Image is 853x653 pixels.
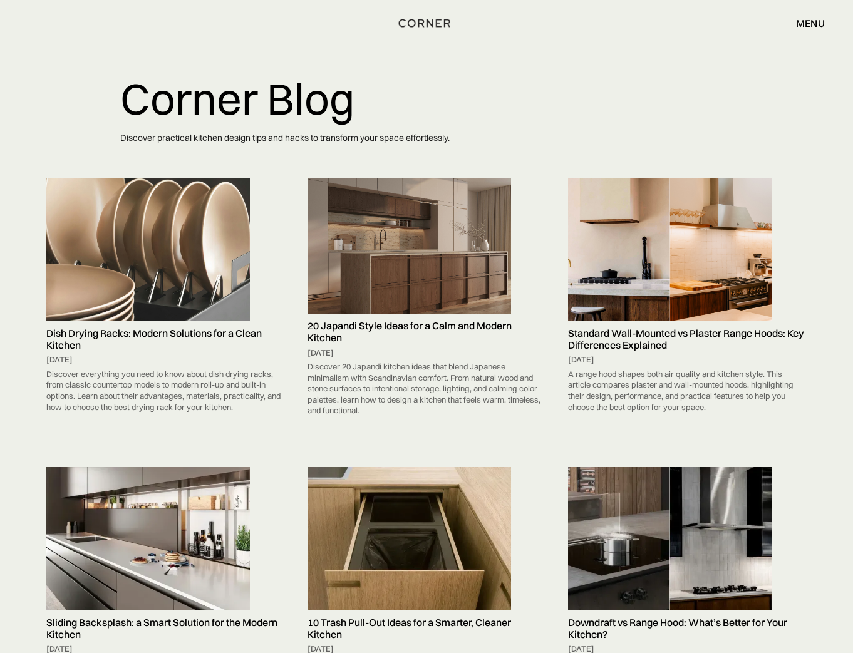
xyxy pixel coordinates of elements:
a: home [378,15,475,31]
h5: Sliding Backsplash: a Smart Solution for the Modern Kitchen [46,617,285,640]
h5: Dish Drying Racks: Modern Solutions for a Clean Kitchen [46,327,285,351]
h5: 20 Japandi Style Ideas for a Calm and Modern Kitchen [308,320,546,344]
a: Standard Wall-Mounted vs Plaster Range Hoods: Key Differences Explained[DATE]A range hood shapes ... [562,178,813,416]
div: [DATE] [46,354,285,366]
a: 20 Japandi Style Ideas for a Calm and Modern Kitchen[DATE]Discover 20 Japandi kitchen ideas that ... [301,178,552,419]
div: menu [783,13,825,34]
h1: Corner Blog [120,75,733,123]
h5: 10 Trash Pull-Out Ideas for a Smarter, Cleaner Kitchen [308,617,546,640]
div: [DATE] [308,347,546,359]
div: [DATE] [568,354,807,366]
div: A range hood shapes both air quality and kitchen style. This article compares plaster and wall-mo... [568,366,807,416]
h5: Standard Wall-Mounted vs Plaster Range Hoods: Key Differences Explained [568,327,807,351]
a: Dish Drying Racks: Modern Solutions for a Clean Kitchen[DATE]Discover everything you need to know... [40,178,291,416]
div: menu [796,18,825,28]
div: Discover everything you need to know about dish drying racks, from classic countertop models to m... [46,366,285,416]
div: Discover 20 Japandi kitchen ideas that blend Japanese minimalism with Scandinavian comfort. From ... [308,358,546,419]
p: Discover practical kitchen design tips and hacks to transform your space effortlessly. [120,123,733,153]
h5: Downdraft vs Range Hood: What’s Better for Your Kitchen? [568,617,807,640]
